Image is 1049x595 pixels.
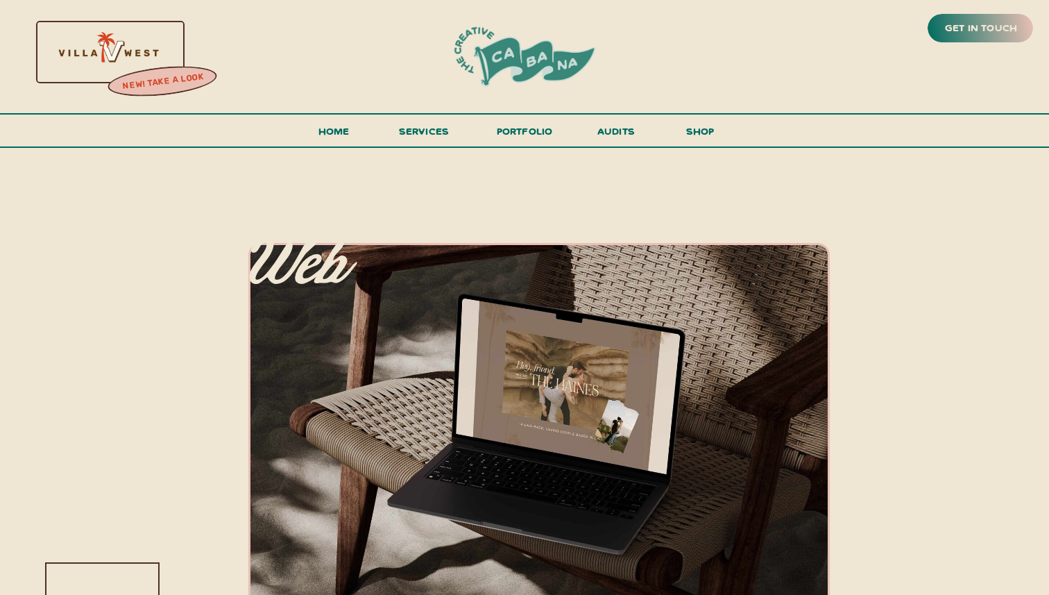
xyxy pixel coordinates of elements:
[106,68,220,96] a: new! take a look
[942,19,1020,38] a: get in touch
[312,122,355,148] a: Home
[492,122,557,148] a: portfolio
[395,122,453,148] a: services
[19,179,351,376] p: All-inclusive branding, web design & copy
[399,124,450,137] span: services
[595,122,637,146] a: audits
[667,122,733,146] a: shop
